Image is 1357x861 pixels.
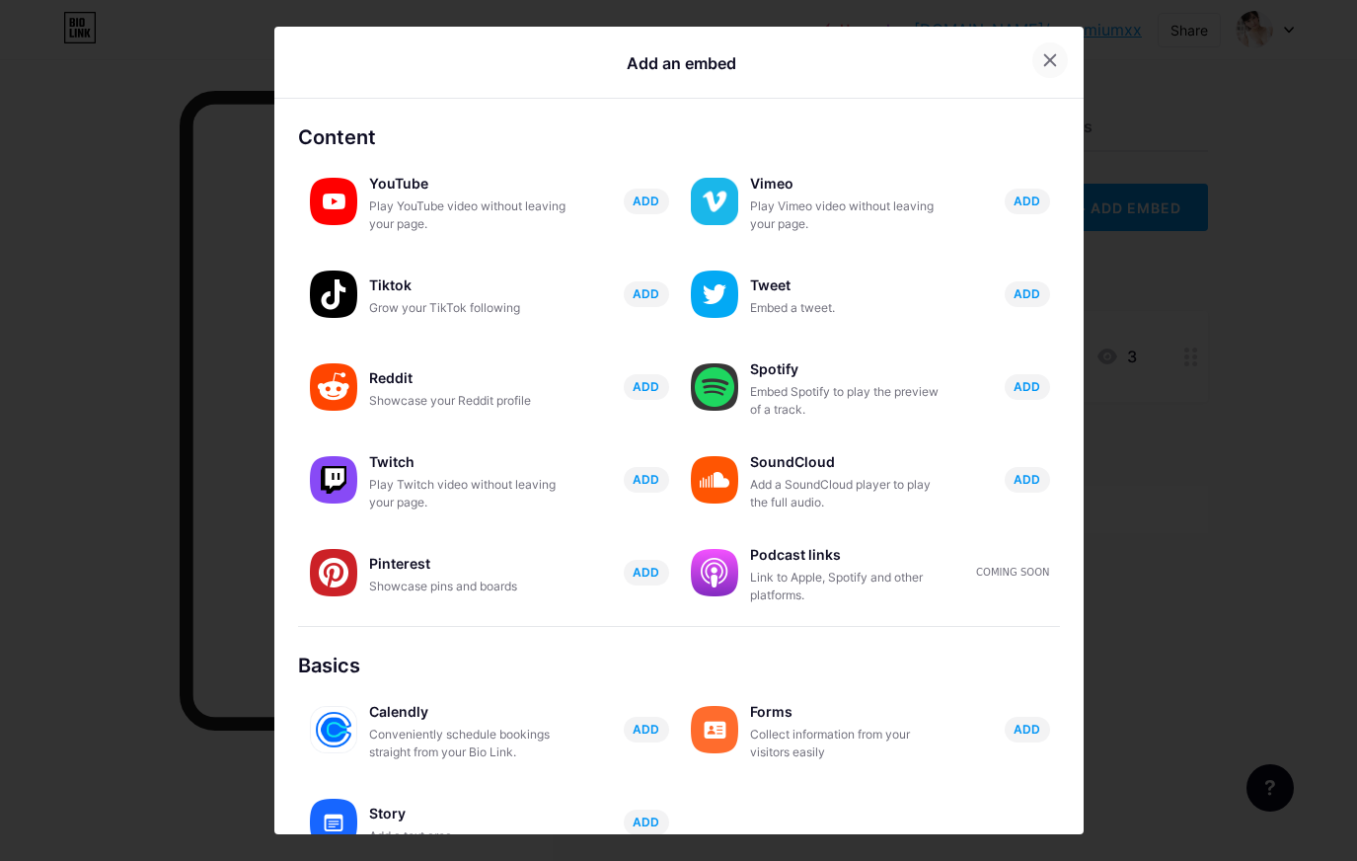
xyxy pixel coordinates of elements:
[750,569,947,604] div: Link to Apple, Spotify and other platforms.
[1005,717,1050,743] button: ADD
[369,272,566,299] div: Tiktok
[310,456,357,504] img: twitch
[1005,189,1050,214] button: ADD
[1014,193,1040,209] span: ADD
[1014,721,1040,738] span: ADD
[310,799,357,846] img: story
[298,651,1060,680] div: Basics
[624,810,669,835] button: ADD
[750,170,947,197] div: Vimeo
[750,698,947,726] div: Forms
[691,549,738,596] img: podcastlinks
[298,122,1060,152] div: Content
[624,467,669,493] button: ADD
[1014,378,1040,395] span: ADD
[624,189,669,214] button: ADD
[976,565,1049,580] div: Coming soon
[1005,281,1050,307] button: ADD
[633,378,659,395] span: ADD
[633,814,659,830] span: ADD
[369,392,566,410] div: Showcase your Reddit profile
[369,448,566,476] div: Twitch
[750,272,947,299] div: Tweet
[310,178,357,225] img: youtube
[633,285,659,302] span: ADD
[633,721,659,738] span: ADD
[624,281,669,307] button: ADD
[369,726,566,761] div: Conveniently schedule bookings straight from your Bio Link.
[750,541,947,569] div: Podcast links
[633,564,659,581] span: ADD
[633,193,659,209] span: ADD
[369,800,566,827] div: Story
[750,299,947,317] div: Embed a tweet.
[750,726,947,761] div: Collect information from your visitors easily
[369,170,566,197] div: YouTube
[750,197,947,233] div: Play Vimeo video without leaving your page.
[310,706,357,753] img: calendly
[691,178,738,225] img: vimeo
[633,471,659,488] span: ADD
[1014,471,1040,488] span: ADD
[310,271,357,318] img: tiktok
[369,827,566,845] div: Add a text area
[750,355,947,383] div: Spotify
[750,383,947,419] div: Embed Spotify to play the preview of a track.
[369,299,566,317] div: Grow your TikTok following
[627,51,736,75] div: Add an embed
[369,476,566,511] div: Play Twitch video without leaving your page.
[369,550,566,578] div: Pinterest
[310,549,357,596] img: pinterest
[1005,374,1050,400] button: ADD
[1014,285,1040,302] span: ADD
[691,363,738,411] img: spotify
[624,560,669,586] button: ADD
[750,476,947,511] div: Add a SoundCloud player to play the full audio.
[691,706,738,753] img: forms
[369,698,566,726] div: Calendly
[1005,467,1050,493] button: ADD
[369,197,566,233] div: Play YouTube video without leaving your page.
[369,578,566,595] div: Showcase pins and boards
[691,456,738,504] img: soundcloud
[750,448,947,476] div: SoundCloud
[624,374,669,400] button: ADD
[624,717,669,743] button: ADD
[691,271,738,318] img: twitter
[369,364,566,392] div: Reddit
[310,363,357,411] img: reddit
